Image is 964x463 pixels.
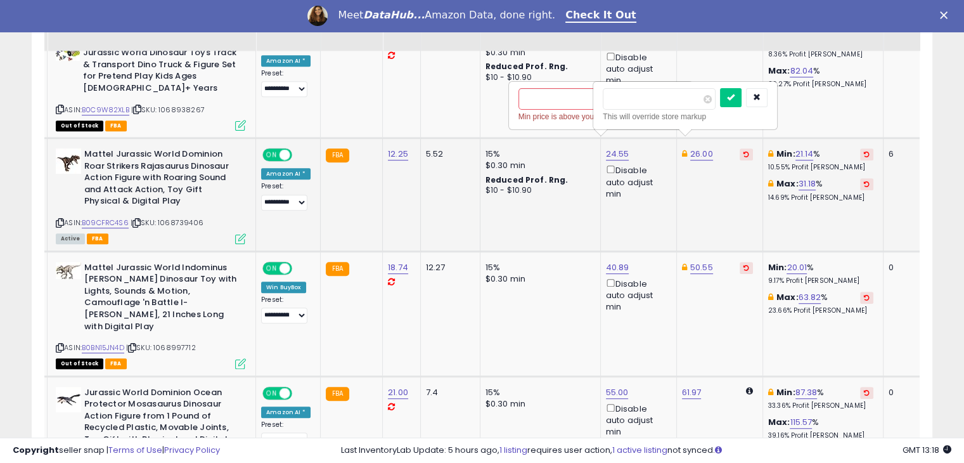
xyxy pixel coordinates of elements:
div: $0.30 min [485,47,591,58]
small: FBA [326,148,349,162]
b: [PERSON_NAME] Imaginext Jurassic World Dinosaur Toys Track & Transport Dino Truck & Figure Set fo... [83,36,237,98]
a: 55.00 [606,386,629,399]
span: All listings that are currently out of stock and unavailable for purchase on Amazon [56,121,103,131]
div: 0 [889,387,928,398]
div: ASIN: [56,262,246,368]
p: 26.27% Profit [PERSON_NAME] [768,80,873,89]
b: Max: [776,178,799,190]
span: | SKU: 1068739406 [131,218,203,228]
strong: Copyright [13,444,59,456]
span: OFF [290,263,311,273]
b: Max: [776,291,799,303]
a: 18.74 [388,261,408,274]
div: $0.30 min [485,273,591,285]
b: Max: [768,416,790,428]
div: Disable auto adjust min [606,277,667,313]
a: 50.55 [690,261,713,274]
span: ON [264,388,280,398]
div: Win BuyBox [261,282,306,293]
div: $10 - $10.90 [485,72,591,83]
div: Min price is above your Max price [518,110,683,123]
div: ASIN: [56,36,246,129]
a: 12.25 [388,148,408,160]
div: This will override store markup [603,110,768,123]
p: 8.36% Profit [PERSON_NAME] [768,50,873,59]
a: 24.55 [606,148,629,160]
div: Disable auto adjust min [606,401,667,438]
div: Close [940,11,953,19]
b: Mattel Jurassic World Indominus [PERSON_NAME] Dinosaur Toy with Lights, Sounds & Motion, Camoufla... [84,262,238,336]
span: OFF [290,388,311,398]
span: FBA [87,233,108,244]
a: 1 active listing [612,444,667,456]
div: % [768,387,873,410]
p: 23.66% Profit [PERSON_NAME] [768,306,873,315]
div: seller snap | | [13,445,220,457]
div: Last InventoryLab Update: 5 hours ago, requires user action, not synced. [341,445,951,457]
b: Mattel Jurassic World Dominion Roar Strikers Rajasaurus Dinosaur Action Figure with Roaring Sound... [84,148,238,211]
img: Profile image for Georgie [307,6,328,26]
a: 21.14 [795,148,814,160]
div: % [768,262,873,285]
div: $0.30 min [485,398,591,410]
span: | SKU: 1068997712 [126,342,196,353]
b: Min: [776,386,795,398]
p: 14.69% Profit [PERSON_NAME] [768,193,873,202]
span: ON [264,150,280,160]
div: 7.4 [426,387,470,398]
i: DataHub... [363,9,425,21]
div: Fulfillable Quantity [889,6,932,32]
div: 15% [485,387,591,398]
a: Privacy Policy [164,444,220,456]
b: Jurassic World Dominion Ocean Protector Mosasaurus Dinosaur Action Figure from 1 Pound of Recycle... [84,387,238,460]
a: 31.18 [799,178,816,190]
p: 9.17% Profit [PERSON_NAME] [768,277,873,285]
span: OFF [290,150,311,160]
div: Preset: [261,69,311,98]
span: 2025-09-15 13:18 GMT [903,444,951,456]
a: B0C9W82XLB [82,105,129,115]
div: Fulfillment Cost [426,6,475,32]
div: Amazon AI * [261,407,311,418]
div: 5.52 [426,148,470,160]
a: B0BN15JN4D [82,342,124,353]
div: ASIN: [56,148,246,242]
a: Check It Out [565,9,636,23]
div: Disable auto adjust min [606,50,667,87]
a: 82.04 [790,65,813,77]
div: Amazon AI * [261,168,311,179]
div: % [768,178,873,202]
b: Max: [768,65,790,77]
a: B09CFRC4S6 [82,218,129,228]
img: 41fY46muwHL._SL40_.jpg [56,148,81,174]
div: Disable auto adjust min [606,163,667,200]
div: 15% [485,262,591,273]
div: $0.30 min [485,160,591,171]
a: 21.00 [388,386,408,399]
a: 1 listing [499,444,527,456]
a: 20.01 [787,261,807,274]
div: % [768,148,873,172]
span: ON [264,263,280,273]
div: Meet Amazon Data, done right. [338,9,555,22]
div: % [768,417,873,440]
div: Preset: [261,182,311,211]
b: Min: [768,261,787,273]
small: FBA [326,387,349,401]
small: FBA [326,262,349,276]
img: 31DNd6uwXKL._SL40_.jpg [56,387,81,412]
img: 41WB0BtAkJL._SL40_.jpg [56,262,81,279]
a: 115.57 [790,416,812,429]
span: FBA [105,121,127,131]
span: All listings currently available for purchase on Amazon [56,233,85,244]
div: 0 [889,262,928,273]
b: Reduced Prof. Rng. [485,61,569,72]
p: 33.36% Profit [PERSON_NAME] [768,401,873,410]
div: Amazon AI * [261,55,311,67]
div: 6 [889,148,928,160]
th: The percentage added to the cost of goods (COGS) that forms the calculator for Min & Max prices. [762,1,883,51]
a: 61.97 [682,386,702,399]
b: Min: [776,148,795,160]
div: $10 - $10.90 [485,185,591,196]
a: Terms of Use [108,444,162,456]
